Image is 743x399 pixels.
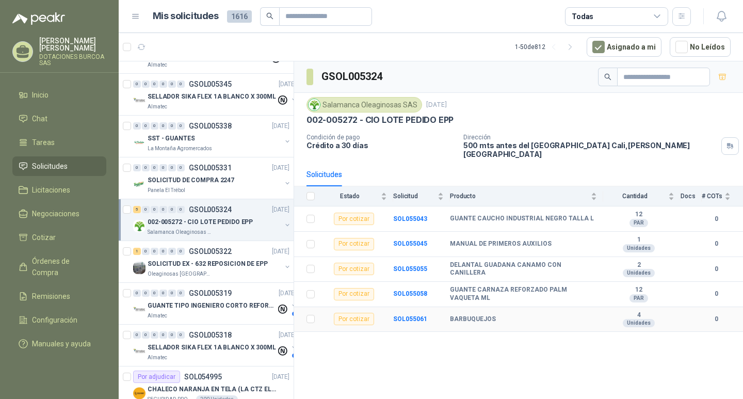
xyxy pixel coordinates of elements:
span: Solicitud [393,193,435,200]
div: Por cotizar [334,288,374,300]
img: Logo peakr [12,12,65,25]
b: BARBUQUEJOS [450,315,496,324]
span: Manuales y ayuda [32,338,91,349]
a: 0 0 0 0 0 0 GSOL005331[DATE] Company LogoSOLICITUD DE COMPRA 2247Panela El Trébol [133,162,292,195]
b: DELANTAL GUADANA CANAMO CON CANILLERA [450,261,597,277]
div: Solicitudes [306,169,342,180]
div: 5 [133,206,141,213]
div: 0 [133,164,141,171]
div: 1 [133,248,141,255]
div: 0 [177,164,185,171]
div: PAR [629,294,648,302]
div: 0 [168,164,176,171]
b: SOL055061 [393,315,427,323]
a: 0 0 0 0 0 0 GSOL005319[DATE] Company LogoGUANTE TIPO INGENIERO CORTO REFORZADOAlmatec [133,287,298,320]
b: 1 [603,236,674,244]
div: Por cotizar [334,238,374,250]
div: 0 [159,81,167,88]
div: 0 [168,290,176,297]
span: Licitaciones [32,184,70,196]
div: 0 [159,331,167,339]
p: GSOL005331 [189,164,232,171]
div: 0 [142,206,150,213]
a: Manuales y ayuda [12,334,106,354]
img: Company Logo [133,345,146,358]
p: SELLADOR SIKA FLEX 1A BLANCO X 300ML [148,343,276,353]
p: GSOL005345 [189,81,232,88]
b: 2 [603,261,674,269]
span: Negociaciones [32,208,79,219]
p: Condición de pago [306,134,455,141]
div: Por cotizar [334,213,374,225]
div: 0 [151,206,158,213]
th: Docs [681,186,702,206]
div: 0 [142,331,150,339]
p: [DATE] [272,205,289,215]
p: SST - GUANTES [148,134,195,143]
p: 500 mts antes del [GEOGRAPHIC_DATA] Cali , [PERSON_NAME][GEOGRAPHIC_DATA] [463,141,717,158]
img: Company Logo [133,178,146,190]
a: Órdenes de Compra [12,251,106,282]
div: 0 [177,248,185,255]
b: 0 [702,314,731,324]
a: 0 0 0 0 0 0 GSOL005318[DATE] Company LogoSELLADOR SIKA FLEX 1A BLANCO X 300MLAlmatec [133,329,298,362]
a: 5 0 0 0 0 0 GSOL005324[DATE] Company Logo002-005272 - CIO LOTE PEDIDO EPPSalamanca Oleaginosas SAS [133,203,292,236]
b: GUANTE CAUCHO INDUSTRIAL NEGRO TALLA L [450,215,594,223]
div: Salamanca Oleaginosas SAS [306,97,422,113]
div: 0 [133,122,141,130]
p: CHALECO NARANJA EN TELA (LA CTZ ELEGIDA DEBE ENVIAR MUESTRA) [148,385,276,394]
p: 002-005272 - CIO LOTE PEDIDO EPP [306,115,454,125]
h3: GSOL005324 [321,69,384,85]
p: Crédito a 30 días [306,141,455,150]
p: [DATE] [279,289,296,298]
div: 0 [177,290,185,297]
div: Unidades [623,319,655,327]
p: SOLICITUD DE COMPRA 2247 [148,175,234,185]
div: 0 [151,290,158,297]
p: [DATE] [272,163,289,173]
div: 0 [177,122,185,130]
img: Company Logo [133,94,146,107]
th: Estado [321,186,393,206]
a: Cotizar [12,228,106,247]
p: Almatec [148,61,167,69]
a: Tareas [12,133,106,152]
p: 002-005272 - CIO LOTE PEDIDO EPP [148,217,253,227]
th: # COTs [702,186,743,206]
a: Inicio [12,85,106,105]
a: Chat [12,109,106,129]
a: SOL055045 [393,240,427,247]
div: 0 [168,81,176,88]
div: 0 [151,81,158,88]
div: 0 [142,290,150,297]
h1: Mis solicitudes [153,9,219,24]
img: Company Logo [309,99,320,110]
a: 0 0 0 0 0 0 GSOL005338[DATE] Company LogoSST - GUANTESLa Montaña Agromercados [133,120,292,153]
p: Almatec [148,312,167,320]
div: 0 [168,248,176,255]
span: Cantidad [603,193,666,200]
a: 0 0 0 0 0 0 GSOL005345[DATE] Company LogoSELLADOR SIKA FLEX 1A BLANCO X 300MLAlmatec [133,78,298,111]
div: 0 [133,290,141,297]
b: 0 [702,264,731,274]
span: Estado [321,193,379,200]
p: Salamanca Oleaginosas SAS [148,228,213,236]
b: SOL055043 [393,215,427,222]
div: 0 [151,122,158,130]
button: No Leídos [670,37,731,57]
b: 12 [603,286,674,294]
a: SOL055055 [393,265,427,273]
th: Cantidad [603,186,681,206]
div: Por cotizar [334,313,374,325]
span: Chat [32,113,47,124]
div: 0 [159,164,167,171]
p: [DATE] [426,100,447,110]
p: [DATE] [272,372,289,382]
span: Tareas [32,137,55,148]
img: Company Logo [133,262,146,274]
a: 1 0 0 0 0 0 GSOL005322[DATE] Company LogoSOLICITUD EX - 632 REPOSICION DE EPPOleaginosas [GEOGRAP... [133,245,292,278]
p: GSOL005322 [189,248,232,255]
div: 0 [142,122,150,130]
div: 0 [159,122,167,130]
